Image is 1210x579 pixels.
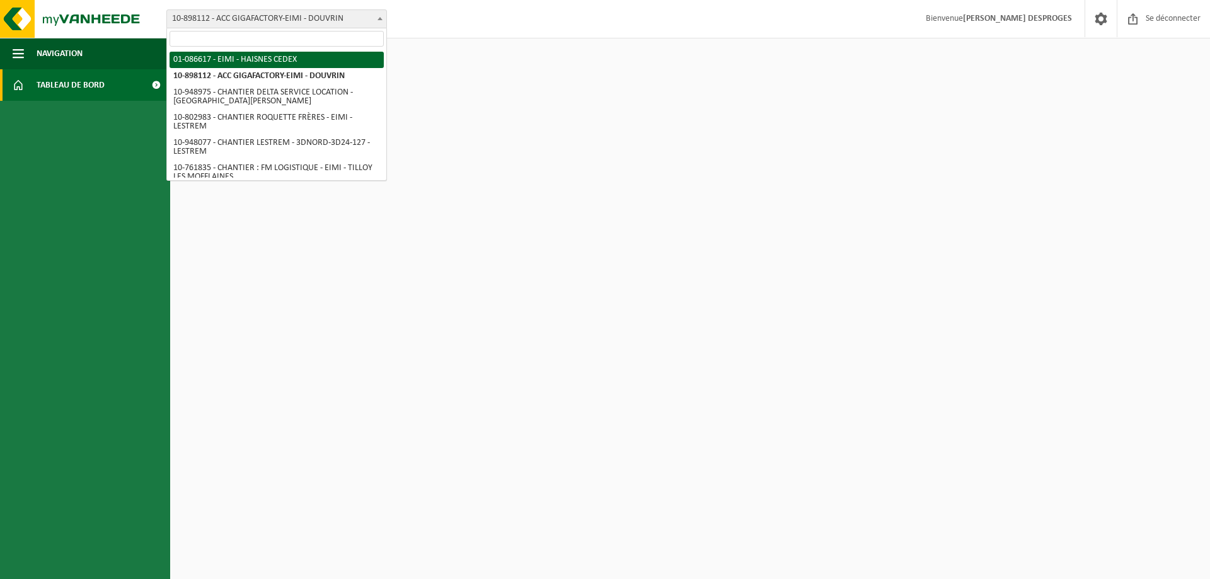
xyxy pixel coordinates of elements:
[173,71,345,81] font: 10-898112 - ACC GIGAFACTORY-EIMI - DOUVRIN
[172,14,343,23] font: 10-898112 - ACC GIGAFACTORY-EIMI - DOUVRIN
[37,81,105,90] font: Tableau de bord
[963,14,1072,23] font: [PERSON_NAME] DESPROGES
[926,14,963,23] font: Bienvenue
[37,49,83,59] font: Navigation
[173,55,297,64] font: 01-086617 - EIMI - HAISNES CEDEX
[167,10,386,28] span: 10-898112 - ACC GIGAFACTORY-EIMI - DOUVRIN
[173,88,353,106] font: 10-948975 - CHANTIER DELTA SERVICE LOCATION - [GEOGRAPHIC_DATA][PERSON_NAME]
[173,138,370,156] font: 10-948077 - CHANTIER LESTREM - 3DNORD-3D24-127 - LESTREM
[1146,14,1201,23] font: Se déconnecter
[173,113,352,131] font: 10-802983 - CHANTIER ROQUETTE FRÈRES - EIMI - LESTREM
[166,9,387,28] span: 10-898112 - ACC GIGAFACTORY-EIMI - DOUVRIN
[173,163,372,181] font: 10-761835 - CHANTIER : FM LOGISTIQUE - EIMI - TILLOY LES MOFFLAINES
